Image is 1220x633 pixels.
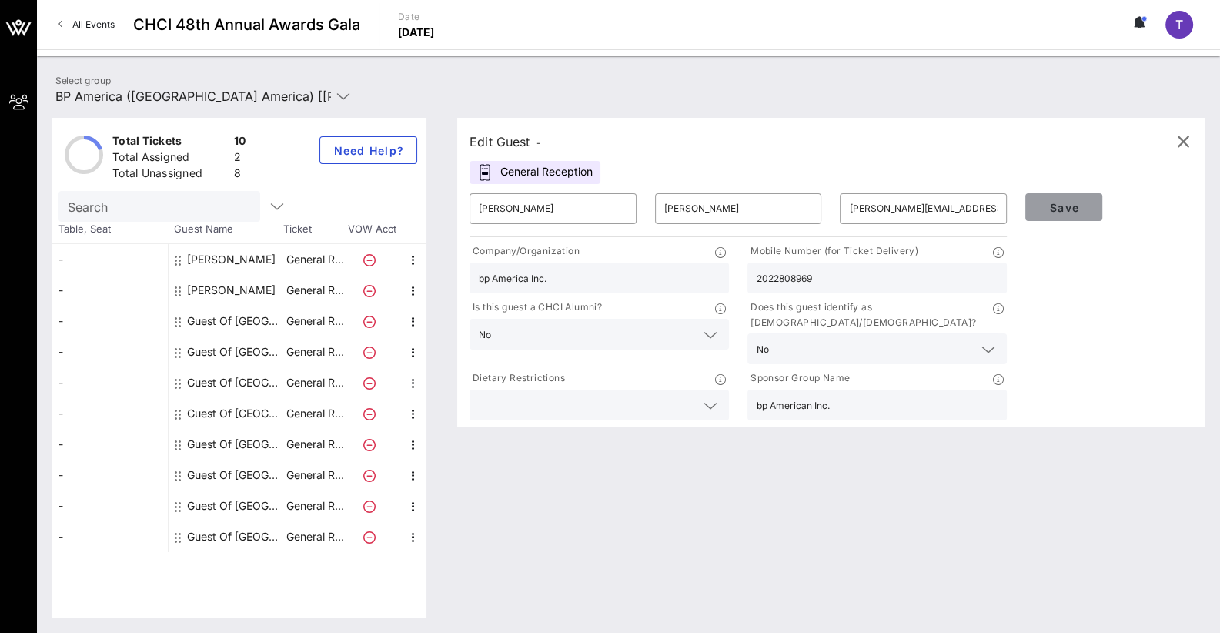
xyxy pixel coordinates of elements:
div: - [52,244,168,275]
div: No [757,344,769,355]
p: General R… [284,460,346,491]
input: First Name* [479,196,627,221]
p: General R… [284,491,346,521]
div: Total Unassigned [112,166,228,185]
p: General R… [284,244,346,275]
span: All Events [72,18,115,30]
input: Email* [849,196,998,221]
div: - [52,306,168,337]
div: - [52,275,168,306]
p: General R… [284,429,346,460]
p: General R… [284,521,346,552]
p: [DATE] [398,25,435,40]
span: VOW Acct [345,222,399,237]
p: General R… [284,367,346,398]
input: Last Name* [664,196,813,221]
div: 2 [234,149,246,169]
p: General R… [284,398,346,429]
div: No [470,319,729,350]
span: Ticket [283,222,345,237]
p: Dietary Restrictions [470,370,565,387]
div: Guest Of BP America [187,521,284,552]
div: 10 [234,133,246,152]
div: - [52,491,168,521]
div: No [747,333,1007,364]
p: Does this guest identify as [DEMOGRAPHIC_DATA]/[DEMOGRAPHIC_DATA]? [747,300,993,330]
p: Date [398,9,435,25]
div: 8 [234,166,246,185]
span: - [536,137,541,149]
div: - [52,429,168,460]
div: Guest Of BP America [187,367,284,398]
div: Guest Of BP America [187,306,284,337]
p: Company/Organization [470,243,580,260]
div: T [1165,11,1193,39]
button: Need Help? [319,136,417,164]
p: Sponsor Group Name [747,370,850,387]
div: - [52,460,168,491]
span: T [1175,17,1183,32]
div: Rachael Caines [187,244,276,275]
span: Guest Name [168,222,283,237]
div: Edit Guest [470,131,541,152]
div: Guest Of BP America [187,337,284,367]
div: - [52,337,168,367]
p: Mobile Number (for Ticket Delivery) [747,243,918,260]
div: Total Assigned [112,149,228,169]
div: Will King [187,275,276,306]
span: Save [1038,201,1090,214]
div: No [479,330,491,340]
span: Table, Seat [52,222,168,237]
span: CHCI 48th Annual Awards Gala [133,13,360,36]
label: Select group [55,75,111,86]
div: General Reception [470,161,600,184]
p: Is this guest a CHCI Alumni? [470,300,602,316]
span: Need Help? [333,144,404,157]
div: Guest Of BP America [187,460,284,491]
a: All Events [49,12,124,37]
button: Save [1025,193,1102,221]
p: General R… [284,306,346,337]
div: Guest Of BP America [187,398,284,429]
div: - [52,521,168,552]
div: Total Tickets [112,133,228,152]
div: Guest Of BP America [187,491,284,521]
div: Guest Of BP America [187,429,284,460]
div: - [52,367,168,398]
div: - [52,398,168,429]
p: General R… [284,275,346,306]
p: General R… [284,337,346,367]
